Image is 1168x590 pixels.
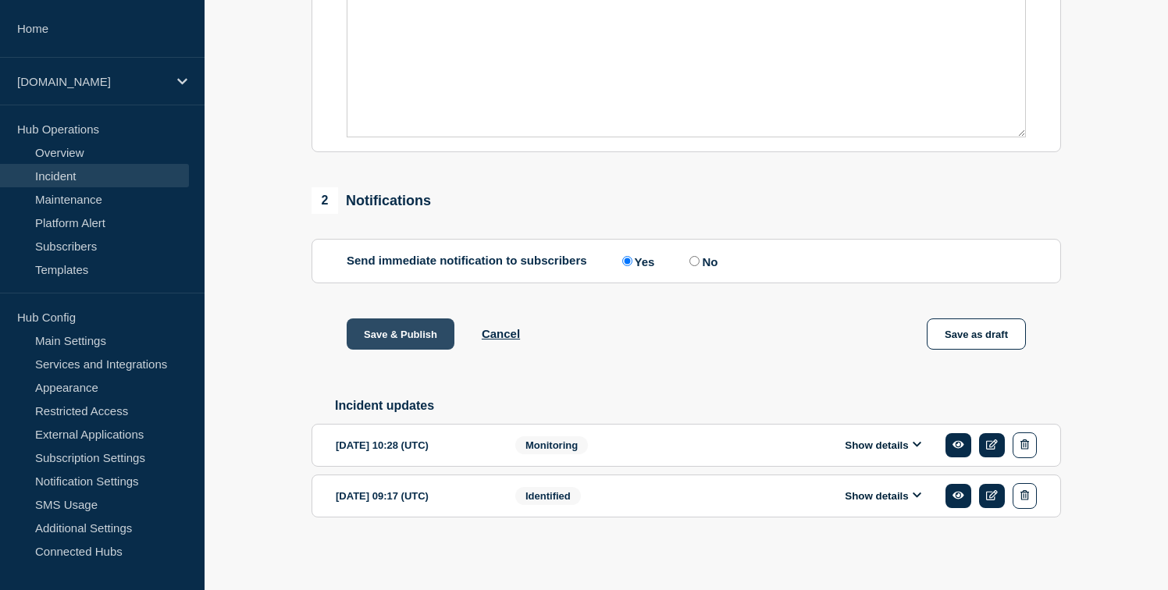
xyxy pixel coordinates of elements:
input: Yes [622,256,632,266]
input: No [689,256,700,266]
button: Show details [840,489,926,503]
p: Send immediate notification to subscribers [347,254,587,268]
div: [DATE] 09:17 (UTC) [336,483,492,509]
button: Show details [840,439,926,452]
span: Identified [515,487,581,505]
span: 2 [312,187,338,214]
button: Save as draft [927,318,1026,350]
div: [DATE] 10:28 (UTC) [336,432,492,458]
div: Notifications [312,187,431,214]
label: No [685,254,718,268]
h2: Incident updates [335,399,1061,413]
p: [DOMAIN_NAME] [17,75,167,88]
button: Save & Publish [347,318,454,350]
span: Monitoring [515,436,588,454]
button: Cancel [482,327,520,340]
div: Send immediate notification to subscribers [347,254,1026,268]
label: Yes [618,254,655,268]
